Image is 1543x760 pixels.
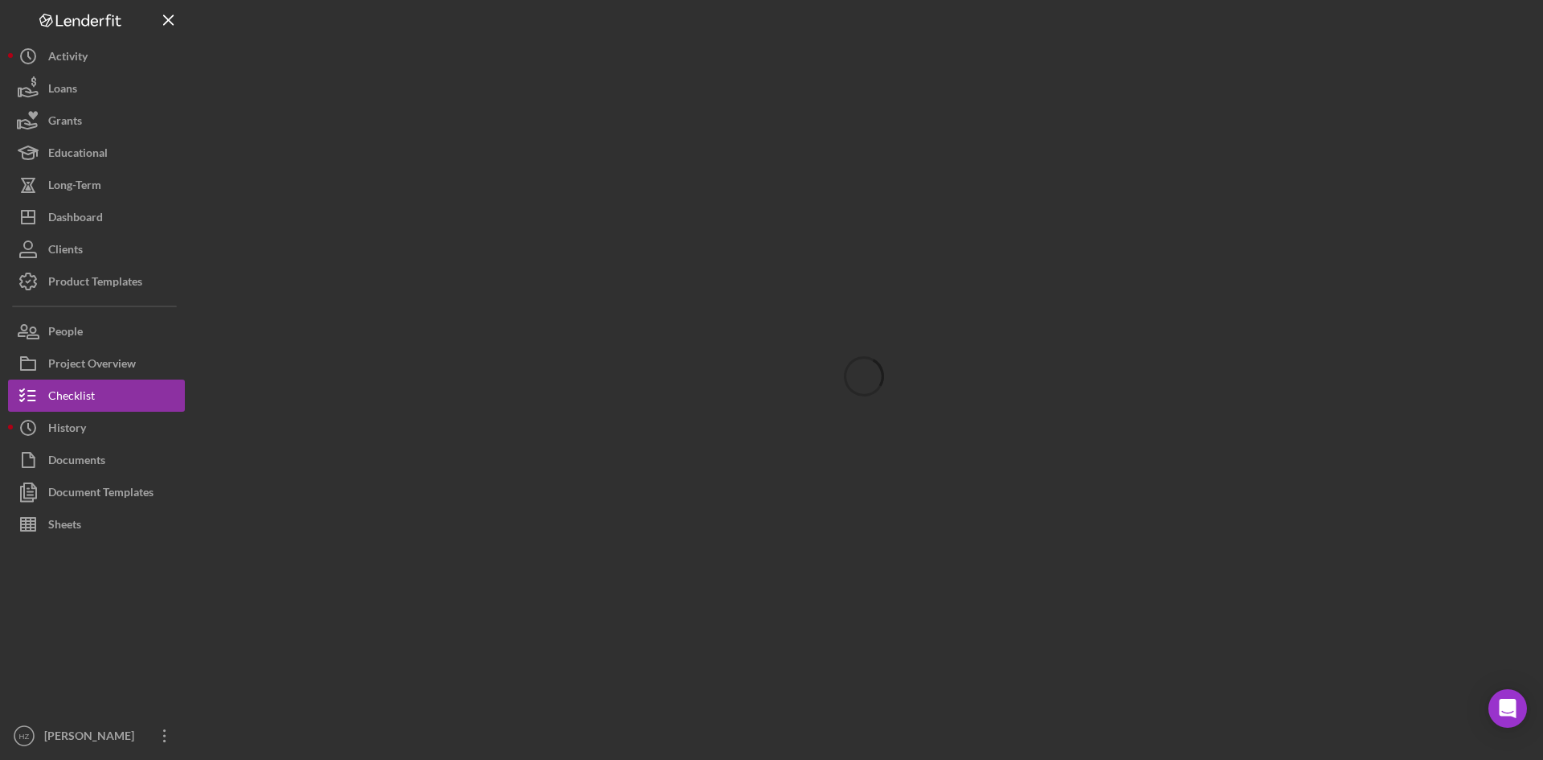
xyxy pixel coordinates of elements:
div: Clients [48,233,83,269]
button: Educational [8,137,185,169]
button: Checklist [8,380,185,412]
div: People [48,315,83,351]
button: Documents [8,444,185,476]
div: Project Overview [48,347,136,384]
div: Long-Term [48,169,101,205]
button: Grants [8,105,185,137]
div: Educational [48,137,108,173]
div: Sheets [48,508,81,544]
button: Dashboard [8,201,185,233]
div: Loans [48,72,77,109]
button: Clients [8,233,185,265]
text: HZ [19,732,30,741]
div: Dashboard [48,201,103,237]
div: Product Templates [48,265,142,302]
button: Product Templates [8,265,185,298]
button: Long-Term [8,169,185,201]
button: Loans [8,72,185,105]
div: Open Intercom Messenger [1488,689,1527,728]
button: HZ[PERSON_NAME] [8,720,185,752]
button: People [8,315,185,347]
div: [PERSON_NAME] [40,720,145,756]
div: Checklist [48,380,95,416]
button: Sheets [8,508,185,540]
button: Project Overview [8,347,185,380]
button: Document Templates [8,476,185,508]
button: Activity [8,40,185,72]
button: History [8,412,185,444]
div: History [48,412,86,448]
div: Grants [48,105,82,141]
div: Activity [48,40,88,76]
div: Documents [48,444,105,480]
div: Document Templates [48,476,153,512]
